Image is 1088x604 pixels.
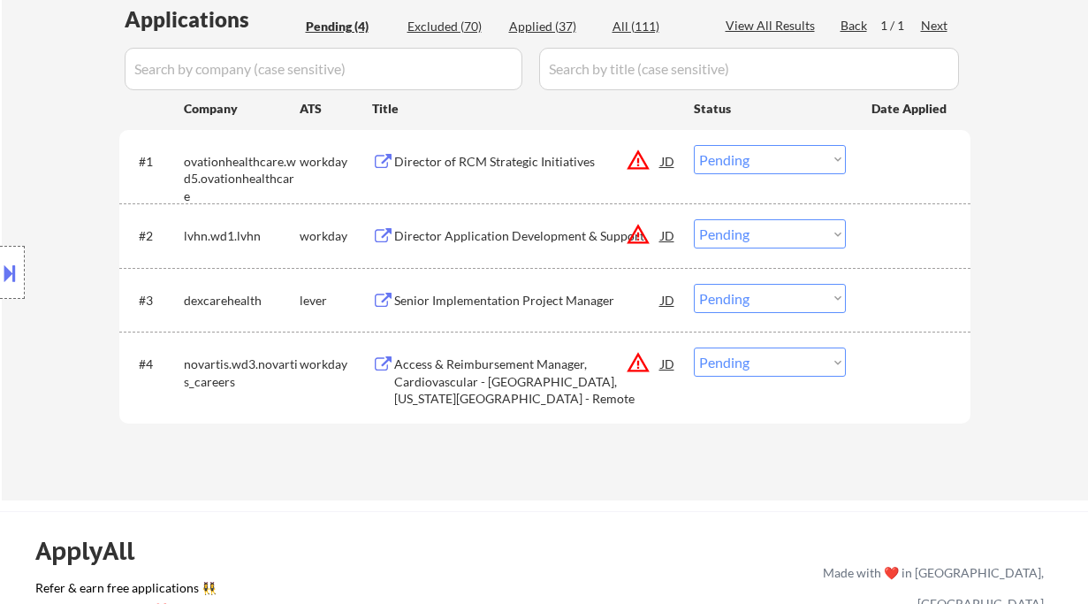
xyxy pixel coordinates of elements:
div: Status [694,92,846,124]
button: warning_amber [626,222,651,247]
div: workday [300,153,372,171]
div: JD [659,145,677,177]
div: Back [841,17,869,34]
div: ATS [300,100,372,118]
button: warning_amber [626,148,651,172]
div: Director of RCM Strategic Initiatives [394,153,661,171]
div: Applications [125,9,300,30]
button: warning_amber [626,350,651,375]
div: All (111) [612,18,701,35]
div: Access & Reimbursement Manager, Cardiovascular - [GEOGRAPHIC_DATA], [US_STATE][GEOGRAPHIC_DATA] -... [394,356,661,408]
div: JD [659,284,677,316]
div: Senior Implementation Project Manager [394,292,661,310]
div: workday [300,356,372,373]
div: Director Application Development & Support [394,227,661,245]
div: View All Results [726,17,820,34]
div: Title [372,100,677,118]
div: lever [300,292,372,310]
div: 1 / 1 [880,17,921,34]
div: Company [184,100,300,118]
input: Search by company (case sensitive) [125,48,522,90]
div: Next [921,17,949,34]
div: Date Applied [871,100,949,118]
a: Refer & earn free applications 👯‍♀️ [35,582,453,600]
div: JD [659,348,677,379]
div: Excluded (70) [407,18,496,35]
div: Pending (4) [306,18,394,35]
div: JD [659,219,677,251]
div: Applied (37) [509,18,597,35]
input: Search by title (case sensitive) [539,48,959,90]
div: ApplyAll [35,536,155,566]
div: workday [300,227,372,245]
